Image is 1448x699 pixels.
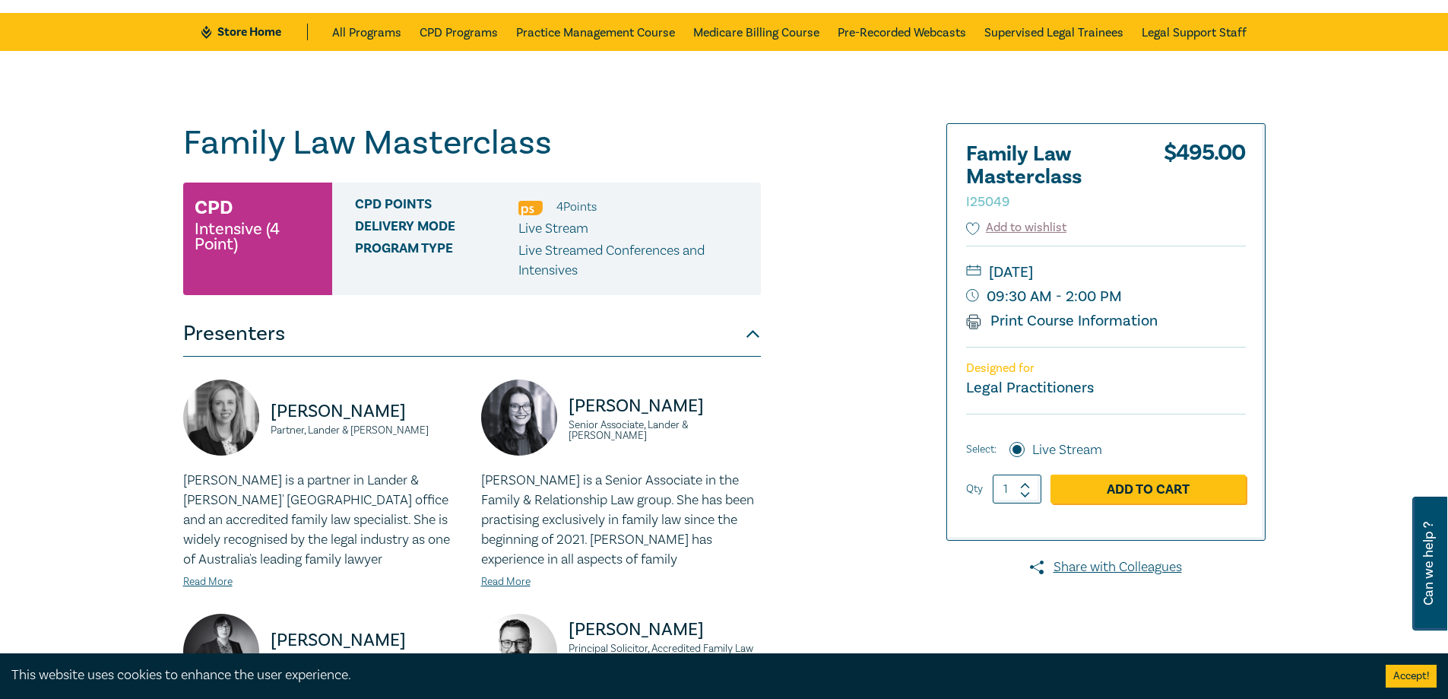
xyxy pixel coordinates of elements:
span: Can we help ? [1421,506,1436,621]
a: Practice Management Course [516,13,675,51]
div: This website uses cookies to enhance the user experience. [11,666,1363,685]
label: Live Stream [1032,440,1102,460]
small: Intensive (4 Point) [195,221,321,252]
p: Live Streamed Conferences and Intensives [518,241,749,281]
a: Pre-Recorded Webcasts [838,13,966,51]
p: [PERSON_NAME] is a partner in Lander & [PERSON_NAME]' [GEOGRAPHIC_DATA] office and an accredited ... [183,471,463,570]
p: [PERSON_NAME] [271,399,463,424]
span: Delivery Mode [355,219,518,239]
a: Add to Cart [1050,475,1246,504]
small: [DATE] [966,260,1246,284]
span: Program type [355,241,518,281]
img: https://s3.ap-southeast-2.amazonaws.com/leo-cussen-store-production-content/Contacts/Liz%20Kofoed... [183,380,259,456]
h2: Family Law Masterclass [966,143,1133,211]
small: I25049 [966,193,1009,211]
label: Qty [966,481,983,497]
a: Store Home [201,24,307,40]
button: Add to wishlist [966,219,1067,237]
a: Print Course Information [966,311,1158,331]
a: Supervised Legal Trainees [984,13,1123,51]
a: CPD Programs [420,13,498,51]
small: 09:30 AM - 2:00 PM [966,284,1246,309]
div: $ 495.00 [1164,143,1246,219]
button: Accept cookies [1386,665,1437,688]
p: [PERSON_NAME] [569,618,761,642]
img: https://s3.ap-southeast-2.amazonaws.com/leo-cussen-store-production-content/Contacts/Grace%20Hurl... [481,380,557,456]
p: Designed for [966,361,1246,376]
img: Professional Skills [518,201,543,215]
span: Live Stream [518,220,588,237]
button: Presenters [183,311,761,357]
input: 1 [993,475,1041,504]
small: Legal Practitioners [966,378,1094,398]
a: Legal Support Staff [1142,13,1247,51]
li: 4 Point s [556,197,597,217]
span: CPD Points [355,197,518,217]
span: Select: [966,441,996,458]
h1: Family Law Masterclass [183,123,761,163]
small: Principal Solicitor, Accredited Family Law Specialist (LIV) | Recognised in The Best Lawyers in [... [569,643,761,686]
small: Partner, Lander & [PERSON_NAME] [271,425,463,436]
a: Share with Colleagues [946,558,1266,577]
a: Medicare Billing Course [693,13,819,51]
a: All Programs [332,13,401,51]
a: Read More [481,575,531,589]
h3: CPD [195,194,233,221]
small: Senior Associate, Lander & [PERSON_NAME] [569,420,761,441]
img: https://s3.ap-southeast-2.amazonaws.com/leo-cussen-store-production-content/Contacts/Greg%20Olive... [481,614,557,690]
img: https://s3.ap-southeast-2.amazonaws.com/leo-cussen-store-production-content/Contacts/Justine%20Cl... [183,614,259,690]
p: [PERSON_NAME] [569,394,761,418]
p: [PERSON_NAME] [271,628,463,653]
p: [PERSON_NAME] is a Senior Associate in the Family & Relationship Law group. She has been practisi... [481,471,761,570]
a: Read More [183,575,233,589]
